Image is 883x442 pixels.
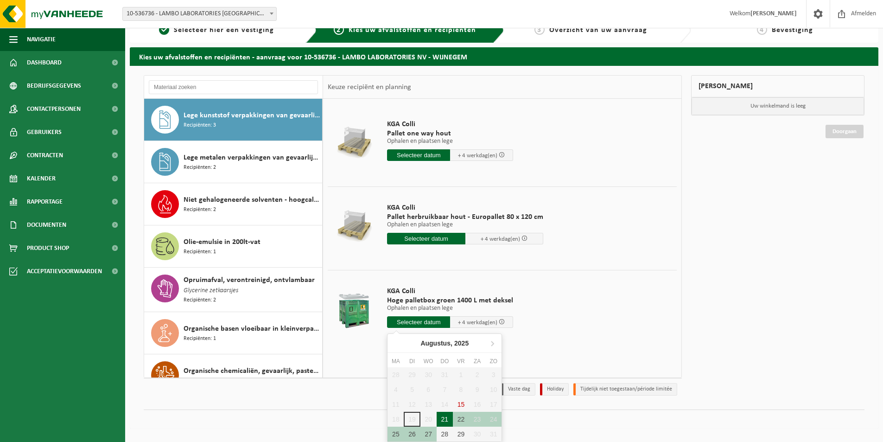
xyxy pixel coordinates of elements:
button: Organische basen vloeibaar in kleinverpakking Recipiënten: 1 [144,312,323,354]
strong: [PERSON_NAME] [750,10,797,17]
span: Recipiënten: 2 [184,205,216,214]
div: [PERSON_NAME] [691,75,864,97]
div: 26 [404,427,420,442]
button: Opruimafval, verontreinigd, ontvlambaar Glycerine zetkaarsjes Recipiënten: 2 [144,268,323,312]
button: Lege kunststof verpakkingen van gevaarlijke stoffen Recipiënten: 3 [144,99,323,141]
span: 3 [534,25,545,35]
button: Olie-emulsie in 200lt-vat Recipiënten: 1 [144,225,323,268]
span: Lege kunststof verpakkingen van gevaarlijke stoffen [184,110,320,121]
p: Ophalen en plaatsen lege [387,222,543,228]
span: 4 [757,25,767,35]
span: + 4 werkdag(en) [458,153,497,159]
div: 25 [388,427,404,442]
div: zo [485,357,502,366]
a: Doorgaan [826,125,864,138]
span: Bevestiging [772,26,813,34]
h2: Kies uw afvalstoffen en recipiënten - aanvraag voor 10-536736 - LAMBO LABORATORIES NV - WIJNEGEM [130,47,878,65]
div: 22 [453,412,469,427]
div: 27 [420,427,437,442]
span: + 4 werkdag(en) [481,236,520,242]
input: Selecteer datum [387,316,450,328]
span: KGA Colli [387,203,543,212]
span: 2 [334,25,344,35]
div: 29 [453,427,469,442]
span: Niet gehalogeneerde solventen - hoogcalorisch in kleinverpakking [184,194,320,205]
button: Organische chemicaliën, gevaarlijk, pasteus Recipiënten: 1 [144,354,323,397]
span: Contactpersonen [27,97,81,121]
span: Acceptatievoorwaarden [27,260,102,283]
div: za [469,357,485,366]
input: Selecteer datum [387,233,465,244]
div: 21 [437,412,453,427]
div: Keuze recipiënt en planning [323,76,416,99]
p: Uw winkelmand is leeg [692,97,864,115]
span: Kalender [27,167,56,190]
li: Holiday [540,383,569,396]
div: wo [420,357,437,366]
span: Pallet one way hout [387,129,513,138]
span: Bedrijfsgegevens [27,74,81,97]
div: Augustus, [417,336,472,351]
span: Recipiënten: 1 [184,334,216,343]
span: Olie-emulsie in 200lt-vat [184,237,260,248]
span: 1 [159,25,169,35]
span: 10-536736 - LAMBO LABORATORIES NV - WIJNEGEM [122,7,277,21]
span: Overzicht van uw aanvraag [549,26,647,34]
i: 2025 [454,340,469,346]
span: Recipiënten: 2 [184,163,216,172]
input: Selecteer datum [387,149,450,161]
span: Organische basen vloeibaar in kleinverpakking [184,323,320,334]
li: Vaste dag [501,383,535,396]
button: Niet gehalogeneerde solventen - hoogcalorisch in kleinverpakking Recipiënten: 2 [144,183,323,225]
a: 1Selecteer hier een vestiging [134,25,299,36]
span: Documenten [27,213,66,237]
span: KGA Colli [387,120,513,129]
p: Ophalen en plaatsen lege [387,305,513,312]
div: di [404,357,420,366]
button: Lege metalen verpakkingen van gevaarlijke stoffen Recipiënten: 2 [144,141,323,183]
div: do [437,357,453,366]
span: KGA Colli [387,287,513,296]
span: Recipiënten: 1 [184,248,216,256]
span: Hoge palletbox groen 1400 L met deksel [387,296,513,305]
input: Materiaal zoeken [149,80,318,94]
span: Kies uw afvalstoffen en recipiënten [349,26,476,34]
span: + 4 werkdag(en) [458,320,497,326]
div: ma [388,357,404,366]
span: Lege metalen verpakkingen van gevaarlijke stoffen [184,152,320,163]
span: Pallet herbruikbaar hout - Europallet 80 x 120 cm [387,212,543,222]
span: Navigatie [27,28,56,51]
div: vr [453,357,469,366]
span: Selecteer hier een vestiging [174,26,274,34]
span: Dashboard [27,51,62,74]
span: Product Shop [27,237,69,260]
div: 28 [437,427,453,442]
span: Rapportage [27,190,63,213]
span: Gebruikers [27,121,62,144]
span: Opruimafval, verontreinigd, ontvlambaar [184,275,315,286]
span: Contracten [27,144,63,167]
span: Glycerine zetkaarsjes [184,286,238,296]
span: Organische chemicaliën, gevaarlijk, pasteus [184,365,320,377]
span: 10-536736 - LAMBO LABORATORIES NV - WIJNEGEM [123,7,276,20]
span: Recipiënten: 1 [184,377,216,385]
p: Ophalen en plaatsen lege [387,138,513,145]
span: Recipiënten: 2 [184,296,216,305]
li: Tijdelijk niet toegestaan/période limitée [573,383,677,396]
span: Recipiënten: 3 [184,121,216,130]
